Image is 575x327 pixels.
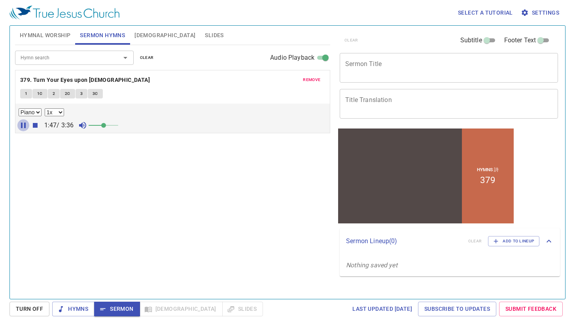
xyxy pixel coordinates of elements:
span: Turn Off [16,304,43,314]
button: Select a tutorial [455,6,516,20]
button: Hymns [52,302,95,316]
button: Sermon [94,302,140,316]
span: Slides [205,30,223,40]
span: 2 [53,90,55,97]
button: 3 [76,89,87,98]
span: Submit Feedback [505,304,556,314]
button: remove [298,75,325,85]
a: Submit Feedback [499,302,563,316]
span: Subscribe to Updates [424,304,490,314]
select: Playback Rate [45,108,64,116]
span: clear [140,54,154,61]
div: Sermon Lineup(0)clearAdd to Lineup [340,228,560,254]
img: True Jesus Church [9,6,119,20]
p: Sermon Lineup ( 0 ) [346,236,462,246]
button: Add to Lineup [488,236,539,246]
button: 1C [32,89,47,98]
span: Footer Text [504,36,536,45]
span: Last updated [DATE] [352,304,412,314]
span: 3C [93,90,98,97]
b: 379. Turn Your Eyes upon [DEMOGRAPHIC_DATA] [20,75,150,85]
iframe: from-child [337,127,515,225]
span: remove [303,76,320,83]
span: Add to Lineup [493,238,534,245]
select: Select Track [19,108,42,116]
span: Sermon Hymns [80,30,125,40]
span: Sermon [100,304,133,314]
span: Hymnal Worship [20,30,71,40]
span: 1 [25,90,27,97]
span: 3 [80,90,83,97]
span: Hymns [59,304,88,314]
span: Settings [522,8,559,18]
button: clear [135,53,159,62]
button: 3C [88,89,103,98]
span: Subtitle [460,36,482,45]
button: Settings [519,6,562,20]
i: Nothing saved yet [346,261,397,269]
span: Audio Playback [270,53,314,62]
span: Select a tutorial [458,8,513,18]
button: 2 [48,89,60,98]
p: 1:47 / 3:36 [41,121,77,130]
button: 2C [60,89,75,98]
span: 1C [37,90,43,97]
button: Turn Off [9,302,49,316]
a: Last updated [DATE] [349,302,415,316]
span: 2C [65,90,70,97]
button: 379. Turn Your Eyes upon [DEMOGRAPHIC_DATA] [20,75,151,85]
a: Subscribe to Updates [418,302,496,316]
button: Open [120,52,131,63]
span: [DEMOGRAPHIC_DATA] [134,30,195,40]
button: 1 [20,89,32,98]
